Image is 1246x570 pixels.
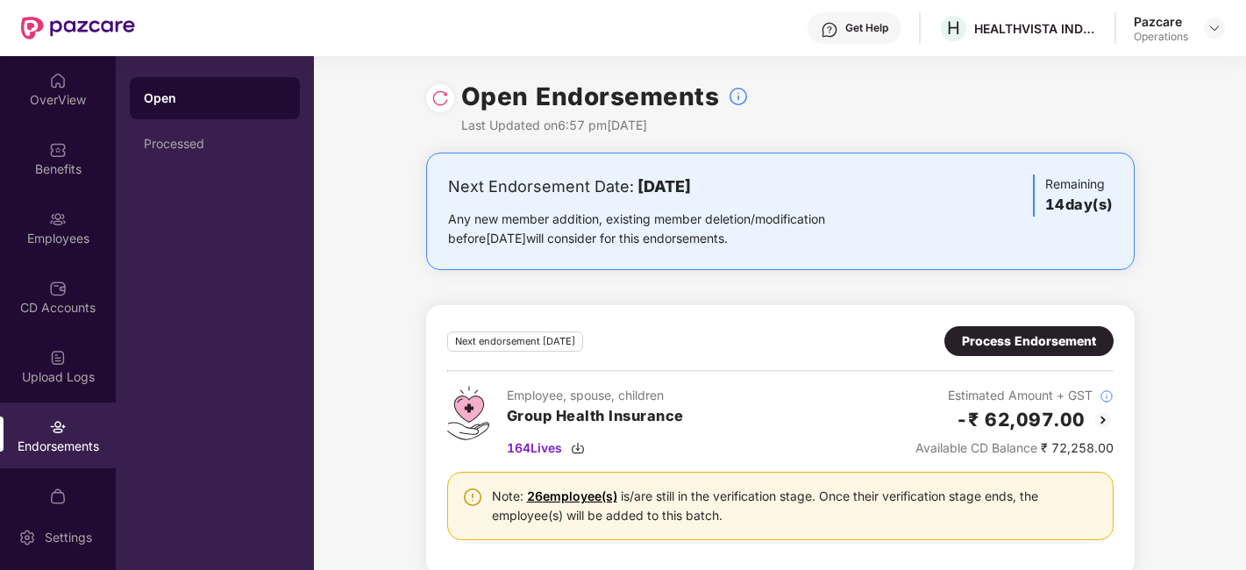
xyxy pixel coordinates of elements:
[49,418,67,436] img: svg+xml;base64,PHN2ZyBpZD0iRW5kb3JzZW1lbnRzIiB4bWxucz0iaHR0cDovL3d3dy53My5vcmcvMjAwMC9zdmciIHdpZH...
[18,529,36,546] img: svg+xml;base64,PHN2ZyBpZD0iU2V0dGluZy0yMHgyMCIgeG1sbnM9Imh0dHA6Ly93d3cudzMub3JnLzIwMDAvc3ZnIiB3aW...
[461,77,720,116] h1: Open Endorsements
[21,17,135,39] img: New Pazcare Logo
[1134,30,1188,44] div: Operations
[447,386,489,440] img: svg+xml;base64,PHN2ZyB4bWxucz0iaHR0cDovL3d3dy53My5vcmcvMjAwMC9zdmciIHdpZHRoPSI0Ny43MTQiIGhlaWdodD...
[448,175,880,199] div: Next Endorsement Date:
[462,487,483,508] img: svg+xml;base64,PHN2ZyBpZD0iV2FybmluZ18tXzI0eDI0IiBkYXRhLW5hbWU9Ildhcm5pbmcgLSAyNHgyNCIgeG1sbnM9Im...
[1100,389,1114,403] img: svg+xml;base64,PHN2ZyBpZD0iSW5mb18tXzMyeDMyIiBkYXRhLW5hbWU9IkluZm8gLSAzMngzMiIgeG1sbnM9Imh0dHA6Ly...
[915,440,1037,455] span: Available CD Balance
[447,331,583,352] div: Next endorsement [DATE]
[507,438,562,458] span: 164 Lives
[845,21,888,35] div: Get Help
[49,210,67,228] img: svg+xml;base64,PHN2ZyBpZD0iRW1wbG95ZWVzIiB4bWxucz0iaHR0cDovL3d3dy53My5vcmcvMjAwMC9zdmciIHdpZHRoPS...
[821,21,838,39] img: svg+xml;base64,PHN2ZyBpZD0iSGVscC0zMngzMiIgeG1sbnM9Imh0dHA6Ly93d3cudzMub3JnLzIwMDAvc3ZnIiB3aWR0aD...
[507,386,684,405] div: Employee, spouse, children
[571,441,585,455] img: svg+xml;base64,PHN2ZyBpZD0iRG93bmxvYWQtMzJ4MzIiIHhtbG5zPSJodHRwOi8vd3d3LnczLm9yZy8yMDAwL3N2ZyIgd2...
[1033,175,1113,217] div: Remaining
[962,331,1096,351] div: Process Endorsement
[527,488,617,503] a: 26 employee(s)
[1207,21,1221,35] img: svg+xml;base64,PHN2ZyBpZD0iRHJvcGRvd24tMzJ4MzIiIHhtbG5zPSJodHRwOi8vd3d3LnczLm9yZy8yMDAwL3N2ZyIgd2...
[49,72,67,89] img: svg+xml;base64,PHN2ZyBpZD0iSG9tZSIgeG1sbnM9Imh0dHA6Ly93d3cudzMub3JnLzIwMDAvc3ZnIiB3aWR0aD0iMjAiIG...
[448,210,880,248] div: Any new member addition, existing member deletion/modification before [DATE] will consider for th...
[728,86,749,107] img: svg+xml;base64,PHN2ZyBpZD0iSW5mb18tXzMyeDMyIiBkYXRhLW5hbWU9IkluZm8gLSAzMngzMiIgeG1sbnM9Imh0dHA6Ly...
[956,405,1086,434] h2: -₹ 62,097.00
[49,141,67,159] img: svg+xml;base64,PHN2ZyBpZD0iQmVuZWZpdHMiIHhtbG5zPSJodHRwOi8vd3d3LnczLm9yZy8yMDAwL3N2ZyIgd2lkdGg9Ij...
[1045,194,1113,217] h3: 14 day(s)
[915,386,1114,405] div: Estimated Amount + GST
[1134,13,1188,30] div: Pazcare
[49,349,67,367] img: svg+xml;base64,PHN2ZyBpZD0iVXBsb2FkX0xvZ3MiIGRhdGEtbmFtZT0iVXBsb2FkIExvZ3MiIHhtbG5zPSJodHRwOi8vd3...
[431,89,449,107] img: svg+xml;base64,PHN2ZyBpZD0iUmVsb2FkLTMyeDMyIiB4bWxucz0iaHR0cDovL3d3dy53My5vcmcvMjAwMC9zdmciIHdpZH...
[947,18,960,39] span: H
[637,177,691,196] b: [DATE]
[974,20,1097,37] div: HEALTHVISTA INDIA LIMITED
[492,487,1099,525] div: Note: is/are still in the verification stage. Once their verification stage ends, the employee(s)...
[915,438,1114,458] div: ₹ 72,258.00
[1093,410,1114,431] img: svg+xml;base64,PHN2ZyBpZD0iQmFjay0yMHgyMCIgeG1sbnM9Imh0dHA6Ly93d3cudzMub3JnLzIwMDAvc3ZnIiB3aWR0aD...
[49,280,67,297] img: svg+xml;base64,PHN2ZyBpZD0iQ0RfQWNjb3VudHMiIGRhdGEtbmFtZT0iQ0QgQWNjb3VudHMiIHhtbG5zPSJodHRwOi8vd3...
[39,529,97,546] div: Settings
[507,405,684,428] h3: Group Health Insurance
[144,137,286,151] div: Processed
[461,116,750,135] div: Last Updated on 6:57 pm[DATE]
[49,488,67,505] img: svg+xml;base64,PHN2ZyBpZD0iTXlfT3JkZXJzIiBkYXRhLW5hbWU9Ik15IE9yZGVycyIgeG1sbnM9Imh0dHA6Ly93d3cudz...
[144,89,286,107] div: Open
